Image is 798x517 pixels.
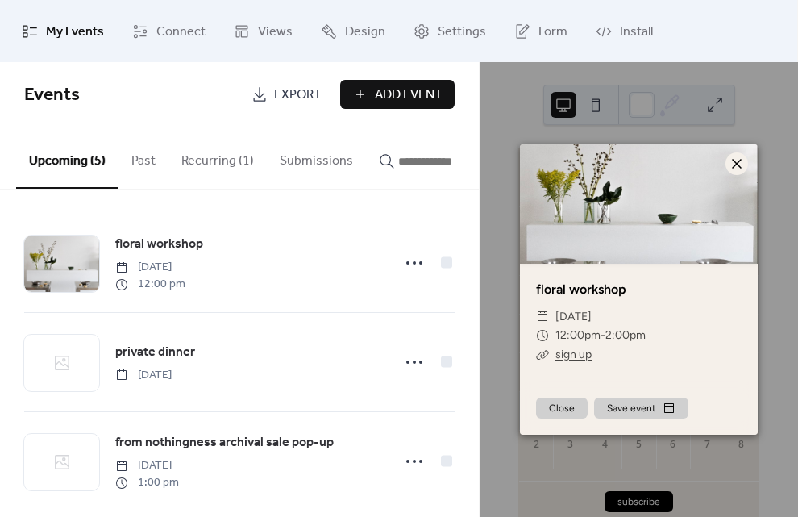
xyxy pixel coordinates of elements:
[156,19,206,44] span: Connect
[340,80,455,109] button: Add Event
[555,307,592,327] span: [DATE]
[620,19,653,44] span: Install
[345,19,385,44] span: Design
[115,432,334,453] a: from nothingness archival sale pop-up
[115,259,185,276] span: [DATE]
[594,398,688,419] button: Save event
[555,348,592,361] a: sign up
[24,77,80,113] span: Events
[120,6,218,56] a: Connect
[401,6,498,56] a: Settings
[222,6,305,56] a: Views
[258,19,293,44] span: Views
[115,343,195,362] span: private dinner
[555,328,601,342] span: 12:00pm
[115,367,172,384] span: [DATE]
[536,326,549,345] div: ​
[46,19,104,44] span: My Events
[239,80,334,109] a: Export
[10,6,116,56] a: My Events
[536,398,588,419] button: Close
[168,127,267,187] button: Recurring (1)
[536,281,626,297] a: floral workshop
[375,85,443,105] span: Add Event
[115,234,203,255] a: floral workshop
[601,328,605,342] span: -
[584,6,665,56] a: Install
[118,127,168,187] button: Past
[538,19,567,44] span: Form
[16,127,118,189] button: Upcoming (5)
[115,474,179,491] span: 1:00 pm
[115,457,179,474] span: [DATE]
[536,307,549,327] div: ​
[274,85,322,105] span: Export
[309,6,397,56] a: Design
[502,6,580,56] a: Form
[536,345,549,365] div: ​
[115,276,185,293] span: 12:00 pm
[115,235,203,254] span: floral workshop
[438,19,486,44] span: Settings
[605,328,646,342] span: 2:00pm
[115,342,195,363] a: private dinner
[267,127,366,187] button: Submissions
[115,433,334,452] span: from nothingness archival sale pop-up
